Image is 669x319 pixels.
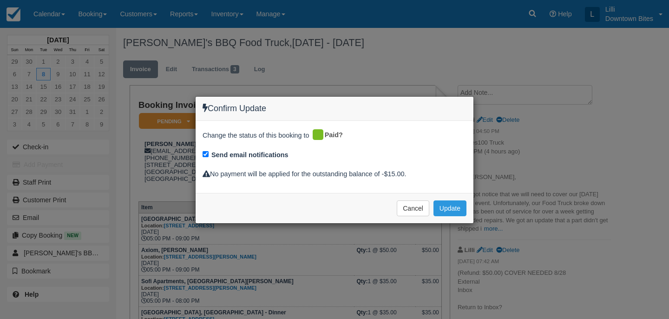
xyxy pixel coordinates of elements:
h4: Confirm Update [203,104,466,113]
button: Cancel [397,200,429,216]
div: Paid? [311,128,350,143]
span: Change the status of this booking to [203,131,309,143]
label: Send email notifications [211,150,289,160]
button: Update [433,200,466,216]
div: No payment will be applied for the outstanding balance of -$15.00. [203,169,466,179]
